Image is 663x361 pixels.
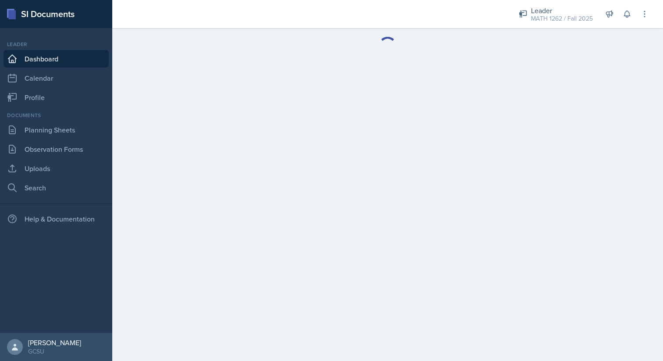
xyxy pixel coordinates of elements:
a: Profile [4,89,109,106]
div: Help & Documentation [4,210,109,228]
div: GCSU [28,347,81,356]
a: Planning Sheets [4,121,109,139]
a: Calendar [4,69,109,87]
div: Documents [4,111,109,119]
div: MATH 1262 / Fall 2025 [531,14,593,23]
a: Observation Forms [4,140,109,158]
div: Leader [4,40,109,48]
a: Dashboard [4,50,109,68]
div: [PERSON_NAME] [28,338,81,347]
a: Search [4,179,109,197]
a: Uploads [4,160,109,177]
div: Leader [531,5,593,16]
